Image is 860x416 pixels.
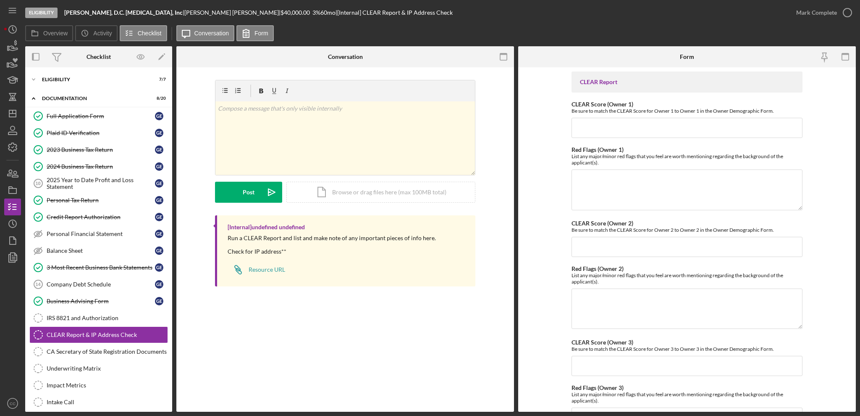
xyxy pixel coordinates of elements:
div: Company Debt Schedule [47,281,155,288]
div: [PERSON_NAME] [PERSON_NAME] | [184,9,281,16]
button: Checklist [120,25,167,41]
div: G E [155,179,163,188]
div: Be sure to match the CLEAR Score for Owner 1 to Owner 1 in the Owner Demographic Form. [572,108,802,114]
div: 3 Most Recent Business Bank Statements [47,264,155,271]
button: Activity [75,25,117,41]
a: Personal Tax ReturnGE [29,192,168,209]
div: | [Internal] CLEAR Report & IP Address Check [336,9,453,16]
a: Balance SheetGE [29,242,168,259]
label: Checklist [138,30,162,37]
div: G E [155,129,163,137]
label: Form [254,30,268,37]
iframe: Intercom live chat [831,379,852,399]
div: G E [155,263,163,272]
b: [PERSON_NAME], D.C. [MEDICAL_DATA], Inc [64,9,183,16]
div: Business Advising Form [47,298,155,305]
a: 14Company Debt ScheduleGE [29,276,168,293]
div: G E [155,230,163,238]
div: Balance Sheet [47,247,155,254]
a: Full Application FormGE [29,108,168,125]
button: Overview [25,25,73,41]
div: CLEAR Report & IP Address Check [47,331,168,338]
div: | [64,9,184,16]
div: Be sure to match the CLEAR Score for Owner 2 to Owner 2 in the Owner Demographic Form. [572,227,802,233]
div: Run a CLEAR Report and list and make note of any important pieces of info here. Check for IP addr... [228,235,436,255]
div: 2024 Business Tax Return [47,163,155,170]
div: List any major/minor red flags that you feel are worth mentioning regarding the background of the... [572,391,802,404]
div: IRS 8821 and Authorization [47,315,168,321]
label: Conversation [194,30,229,37]
div: 7 / 7 [151,77,166,82]
text: CC [10,401,16,406]
div: Post [243,182,254,203]
div: Eligibility [25,8,58,18]
a: Personal Financial StatementGE [29,225,168,242]
div: 2023 Business Tax Return [47,146,155,153]
div: G E [155,146,163,154]
div: G E [155,162,163,171]
div: List any major/minor red flags that you feel are worth mentioning regarding the background of the... [572,153,802,166]
div: CA Secretary of State Registration Documents [47,348,168,355]
a: Intake Call [29,394,168,411]
div: Full Application Form [47,113,155,119]
a: 102025 Year to Date Profit and Loss StatementGE [29,175,168,192]
div: Mark Complete [796,4,837,21]
div: Underwriting Matrix [47,365,168,372]
div: Credit Report Authorization [47,214,155,220]
div: Be sure to match the CLEAR Score for Owner 3 to Owner 3 in the Owner Demographic Form. [572,346,802,352]
a: Resource URL [228,261,285,278]
label: Activity [93,30,112,37]
a: IRS 8821 and Authorization [29,310,168,326]
a: Impact Metrics [29,377,168,394]
label: CLEAR Score (Owner 3) [572,339,633,346]
label: CLEAR Score (Owner 1) [572,101,633,108]
div: G E [155,280,163,289]
a: 2023 Business Tax ReturnGE [29,141,168,158]
div: Eligibility [42,77,145,82]
div: G E [155,112,163,120]
tspan: 10 [35,181,40,186]
div: List any major/minor red flags that you feel are worth mentioning regarding the background of the... [572,272,802,285]
a: Plaid ID VerificationGE [29,125,168,141]
div: 2025 Year to Date Profit and Loss Statement [47,177,155,190]
div: Personal Tax Return [47,197,155,204]
div: Resource URL [249,266,285,273]
a: CA Secretary of State Registration Documents [29,343,168,360]
a: Credit Report AuthorizationGE [29,209,168,225]
button: CC [4,395,21,412]
div: G E [155,297,163,305]
div: 8 / 20 [151,96,166,101]
div: Conversation [328,53,363,60]
a: Underwriting Matrix [29,360,168,377]
div: Plaid ID Verification [47,130,155,136]
tspan: 14 [35,282,41,287]
div: Intake Call [47,399,168,405]
div: Personal Financial Statement [47,231,155,237]
div: 3 % [312,9,320,16]
div: Documentation [42,96,145,101]
button: Mark Complete [788,4,856,21]
button: Post [215,182,282,203]
label: Red Flags (Owner 1) [572,146,624,153]
div: [Internal] undefined undefined [228,224,305,231]
div: Checklist [87,53,111,60]
div: Impact Metrics [47,382,168,389]
div: G E [155,196,163,204]
label: Red Flags (Owner 2) [572,265,624,272]
div: Form [680,53,694,60]
label: Red Flags (Owner 3) [572,384,624,391]
label: CLEAR Score (Owner 2) [572,220,633,227]
a: CLEAR Report & IP Address Check [29,326,168,343]
div: $40,000.00 [281,9,312,16]
div: 60 mo [320,9,336,16]
div: CLEAR Report [580,79,794,85]
label: Overview [43,30,68,37]
a: Business Advising FormGE [29,293,168,310]
button: Form [236,25,274,41]
div: G E [155,246,163,255]
a: 3 Most Recent Business Bank StatementsGE [29,259,168,276]
div: G E [155,213,163,221]
button: Conversation [176,25,235,41]
a: 2024 Business Tax ReturnGE [29,158,168,175]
